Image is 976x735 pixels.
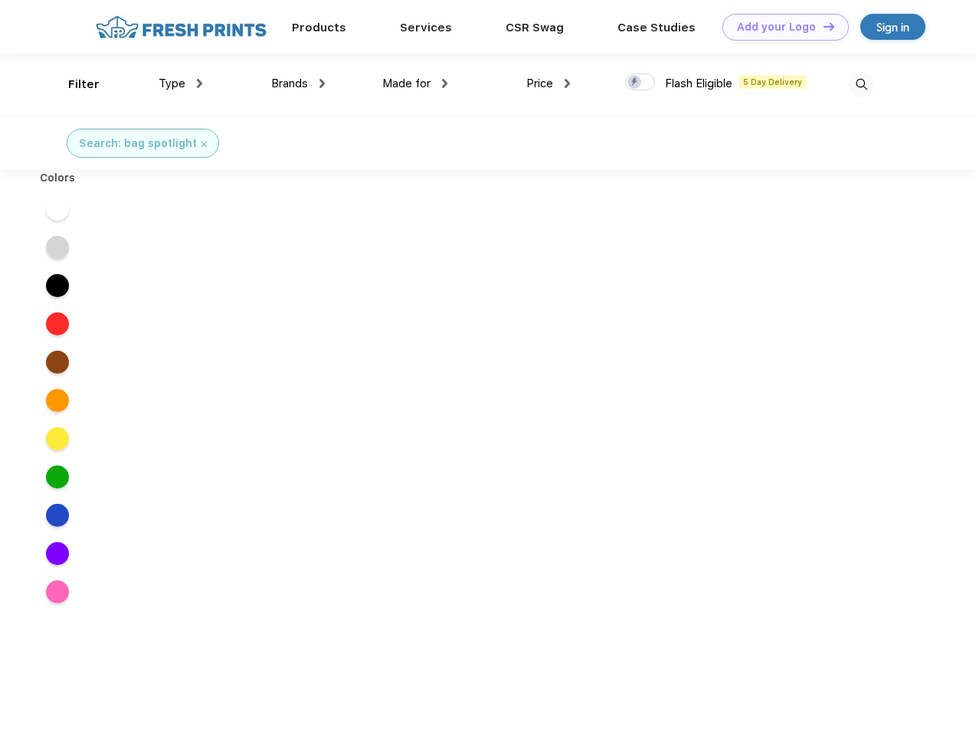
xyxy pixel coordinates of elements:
[849,72,874,97] img: desktop_search.svg
[68,76,100,93] div: Filter
[665,77,732,90] span: Flash Eligible
[28,170,87,186] div: Colors
[876,18,909,36] div: Sign in
[319,79,325,88] img: dropdown.png
[565,79,570,88] img: dropdown.png
[292,21,346,34] a: Products
[860,14,925,40] a: Sign in
[739,75,807,89] span: 5 Day Delivery
[271,77,308,90] span: Brands
[91,14,271,41] img: fo%20logo%202.webp
[382,77,431,90] span: Made for
[79,136,197,152] div: Search: bag spotlight
[737,21,816,34] div: Add your Logo
[197,79,202,88] img: dropdown.png
[159,77,185,90] span: Type
[824,22,834,31] img: DT
[526,77,553,90] span: Price
[201,142,207,147] img: filter_cancel.svg
[442,79,447,88] img: dropdown.png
